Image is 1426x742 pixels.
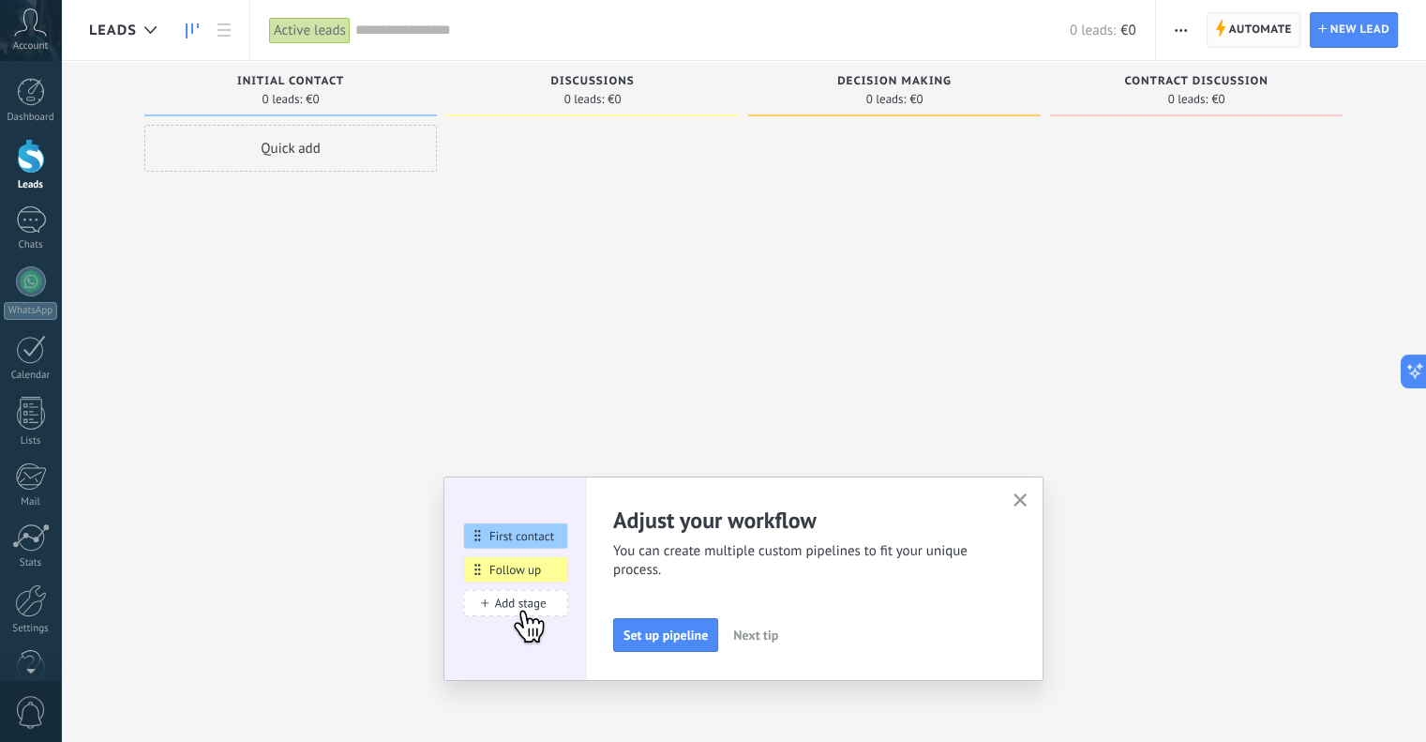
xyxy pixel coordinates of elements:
[13,40,48,53] span: Account
[613,506,990,535] h2: Adjust your workflow
[1229,13,1292,47] span: Automate
[909,94,923,105] span: €0
[237,75,344,88] span: Initial contact
[1070,22,1116,39] span: 0 leads:
[608,94,621,105] span: €0
[623,628,708,642] span: Set up pipeline
[1168,94,1208,105] span: 0 leads:
[4,557,58,569] div: Stats
[89,22,137,39] span: Leads
[269,17,351,44] div: Active leads
[4,179,58,191] div: Leads
[306,94,319,105] span: €0
[4,370,58,382] div: Calendar
[144,125,437,172] div: Quick add
[725,621,787,649] button: Next tip
[4,435,58,447] div: Lists
[550,75,634,88] span: Discussions
[1310,12,1398,48] a: New lead
[1124,75,1268,88] span: Contract discussion
[4,623,58,635] div: Settings
[1120,22,1135,39] span: €0
[176,12,208,49] a: Leads
[4,302,57,320] div: WhatsApp
[4,239,58,251] div: Chats
[1167,12,1194,48] button: More
[758,75,1031,91] div: Decision making
[456,75,729,91] div: Discussions
[564,94,605,105] span: 0 leads:
[208,12,240,49] a: List
[866,94,907,105] span: 0 leads:
[1207,12,1300,48] a: Automate
[613,542,990,580] span: You can create multiple custom pipelines to fit your unique process.
[263,94,303,105] span: 0 leads:
[1330,13,1389,47] span: New lead
[837,75,952,88] span: Decision making
[4,112,58,124] div: Dashboard
[733,628,778,642] span: Next tip
[1059,75,1333,91] div: Contract discussion
[154,75,428,91] div: Initial contact
[613,618,718,652] button: Set up pipeline
[1211,94,1224,105] span: €0
[4,496,58,508] div: Mail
